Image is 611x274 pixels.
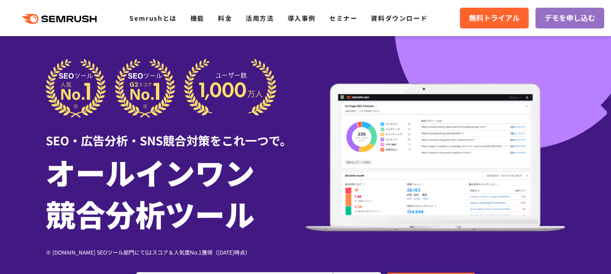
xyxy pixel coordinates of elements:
a: 無料トライアル [460,8,529,28]
a: 活用方法 [246,14,274,23]
span: デモを申し込む [545,12,595,24]
div: SEO・広告分析・SNS競合対策をこれ一つで。 [46,118,306,149]
a: デモを申し込む [535,8,604,28]
div: ※ [DOMAIN_NAME] SEOツール部門にてG2スコア＆人気度No.1獲得（[DATE]時点） [46,248,306,256]
a: Semrushとは [129,14,176,23]
h1: オールインワン 競合分析ツール [46,151,306,234]
a: 機能 [190,14,204,23]
a: 資料ダウンロード [371,14,427,23]
a: セミナー [329,14,357,23]
span: 無料トライアル [469,12,520,24]
a: 導入事例 [288,14,316,23]
a: 料金 [218,14,232,23]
